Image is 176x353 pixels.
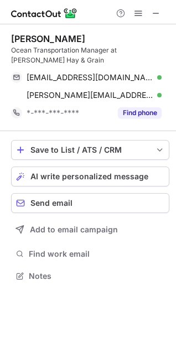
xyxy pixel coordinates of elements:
button: Reveal Button [118,107,162,118]
span: Send email [30,199,73,207]
img: ContactOut v5.3.10 [11,7,77,20]
button: Find work email [11,246,169,262]
span: Notes [29,271,165,281]
span: Add to email campaign [30,225,118,234]
button: Add to email campaign [11,220,169,240]
div: Save to List / ATS / CRM [30,146,150,154]
span: [PERSON_NAME][EMAIL_ADDRESS][PERSON_NAME][PERSON_NAME][DOMAIN_NAME] [27,90,153,100]
span: Find work email [29,249,165,259]
span: [EMAIL_ADDRESS][DOMAIN_NAME] [27,72,153,82]
div: [PERSON_NAME] [11,33,85,44]
button: Notes [11,268,169,284]
button: Send email [11,193,169,213]
button: AI write personalized message [11,167,169,186]
span: AI write personalized message [30,172,148,181]
button: save-profile-one-click [11,140,169,160]
div: Ocean Transportation Manager at [PERSON_NAME] Hay & Grain [11,45,169,65]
